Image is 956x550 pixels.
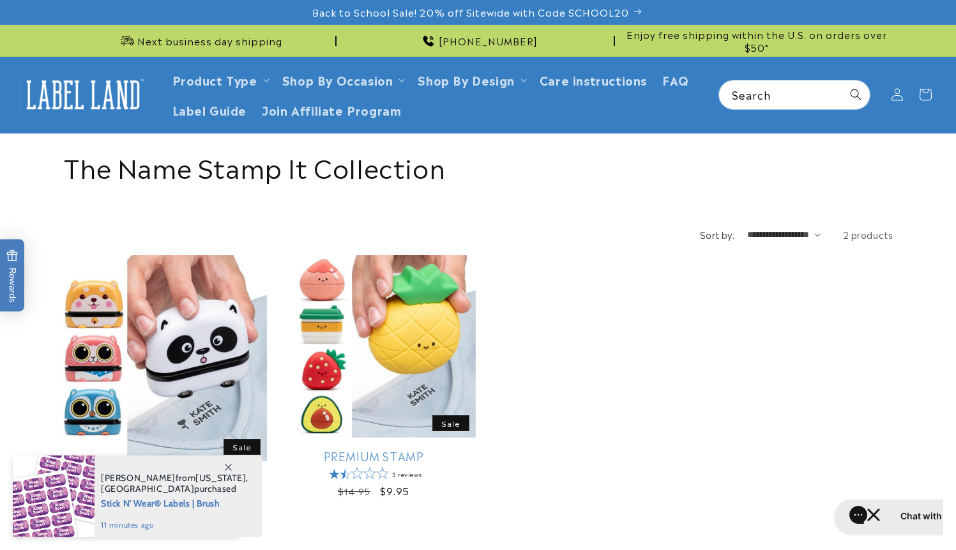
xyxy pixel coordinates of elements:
[620,28,893,53] span: Enjoy free shipping within the U.S. on orders over $50*
[272,448,476,463] a: Premium Stamp
[165,95,255,125] a: Label Guide
[312,6,629,19] span: Back to School Sale! 20% off Sitewide with Code SCHOOL20
[655,65,697,95] a: FAQ
[6,249,19,302] span: Rewards
[137,34,282,47] span: Next business day shipping
[275,65,411,95] summary: Shop By Occasion
[101,473,248,494] span: from , purchased
[262,102,401,117] span: Join Affiliate Program
[540,72,647,87] span: Care instructions
[700,228,734,241] label: Sort by:
[410,65,531,95] summary: Shop By Design
[418,71,514,88] a: Shop By Design
[15,70,152,119] a: Label Land
[19,75,147,114] img: Label Land
[828,495,943,537] iframe: Gorgias live chat messenger
[662,72,689,87] span: FAQ
[254,95,409,125] a: Join Affiliate Program
[532,65,655,95] a: Care instructions
[101,472,176,484] span: [PERSON_NAME]
[195,472,246,484] span: [US_STATE]
[342,25,615,56] div: Announcement
[6,4,141,38] button: Open gorgias live chat
[172,71,257,88] a: Product Type
[101,483,194,494] span: [GEOGRAPHIC_DATA]
[843,228,893,241] span: 2 products
[63,25,337,56] div: Announcement
[842,80,870,109] button: Search
[172,102,247,117] span: Label Guide
[439,34,538,47] span: [PHONE_NUMBER]
[165,65,275,95] summary: Product Type
[282,72,393,87] span: Shop By Occasion
[620,25,893,56] div: Announcement
[63,149,893,183] h1: The Name Stamp It Collection
[72,15,126,27] h1: Chat with us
